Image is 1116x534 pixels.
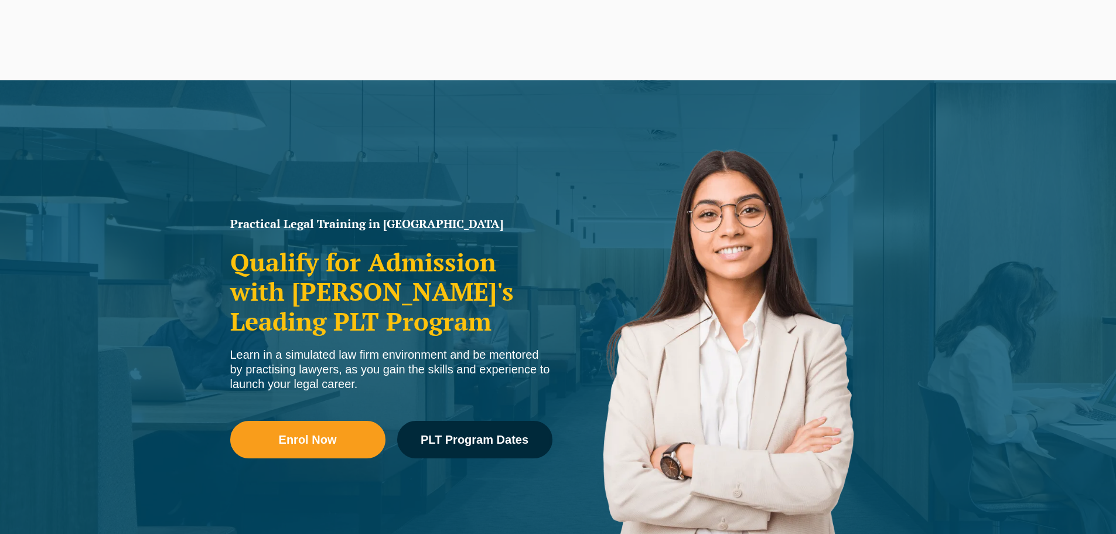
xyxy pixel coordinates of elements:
[397,421,552,458] a: PLT Program Dates
[230,218,552,230] h1: Practical Legal Training in [GEOGRAPHIC_DATA]
[230,247,552,336] h2: Qualify for Admission with [PERSON_NAME]'s Leading PLT Program
[279,434,337,445] span: Enrol Now
[421,434,528,445] span: PLT Program Dates
[230,421,385,458] a: Enrol Now
[230,348,552,392] div: Learn in a simulated law firm environment and be mentored by practising lawyers, as you gain the ...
